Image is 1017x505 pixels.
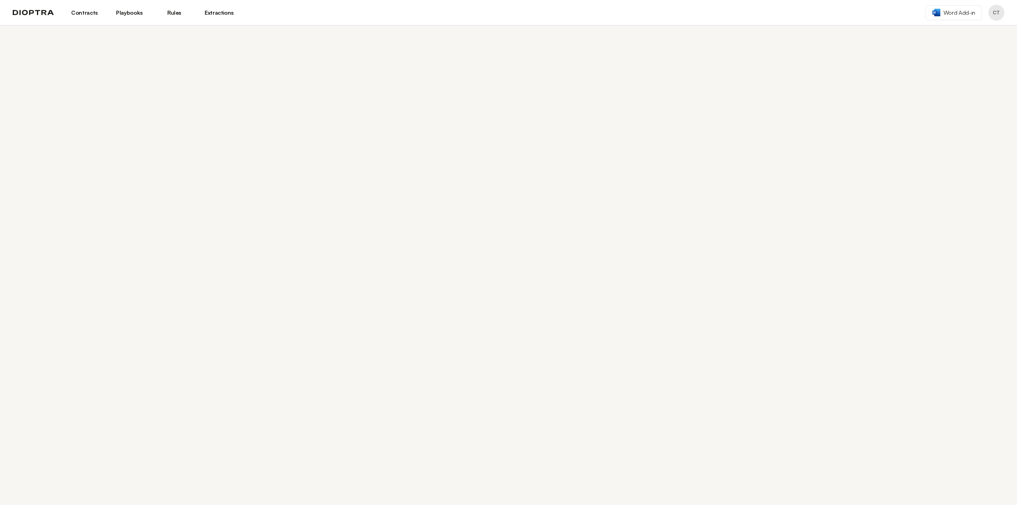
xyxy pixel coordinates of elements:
[112,6,147,19] a: Playbooks
[944,9,975,17] span: Word Add-in
[988,5,1004,21] button: Profile menu
[201,6,237,19] a: Extractions
[932,9,940,16] img: word
[67,6,102,19] a: Contracts
[157,6,192,19] a: Rules
[926,5,982,20] a: Word Add-in
[13,10,54,15] img: logo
